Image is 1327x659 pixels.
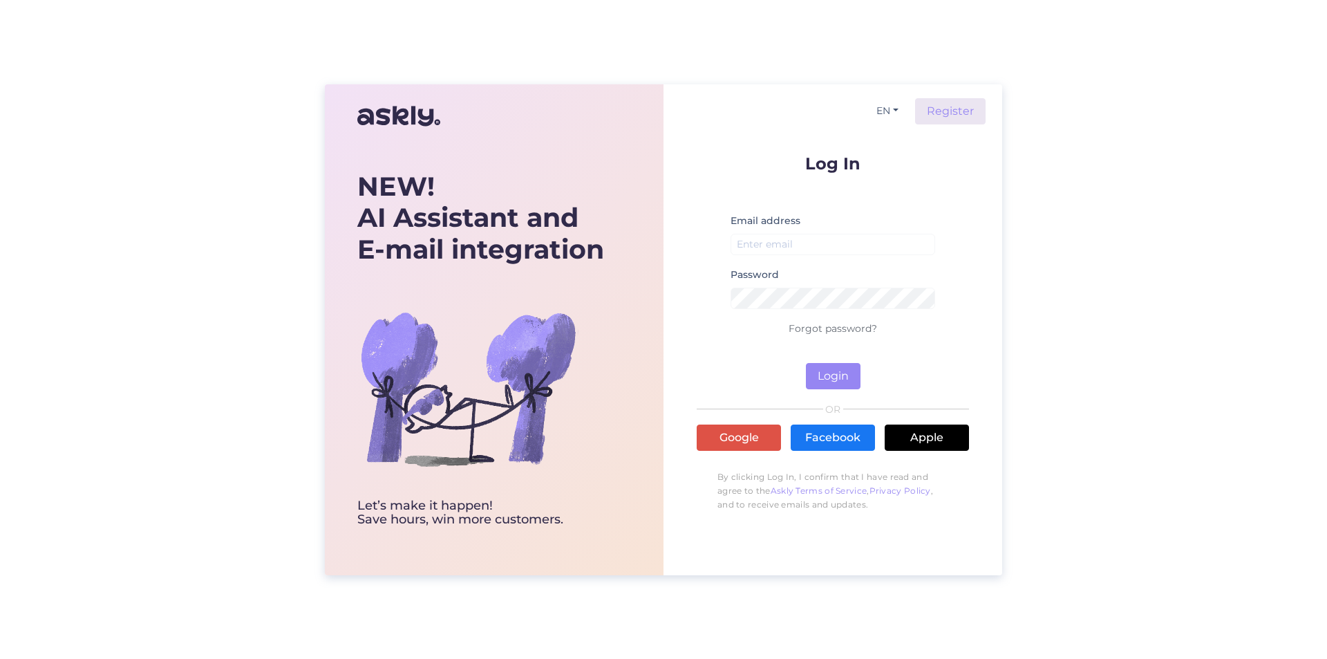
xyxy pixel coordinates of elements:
[697,425,781,451] a: Google
[697,463,969,519] p: By clicking Log In, I confirm that I have read and agree to the , , and to receive emails and upd...
[357,170,435,203] b: NEW!
[357,278,578,499] img: bg-askly
[697,155,969,172] p: Log In
[357,100,440,133] img: Askly
[731,268,779,282] label: Password
[731,234,935,255] input: Enter email
[823,405,843,414] span: OR
[869,485,931,496] a: Privacy Policy
[885,425,969,451] a: Apple
[791,425,875,451] a: Facebook
[871,101,904,121] button: EN
[789,322,877,335] a: Forgot password?
[915,98,986,124] a: Register
[357,499,604,527] div: Let’s make it happen! Save hours, win more customers.
[806,363,860,389] button: Login
[771,485,867,496] a: Askly Terms of Service
[357,171,604,266] div: AI Assistant and E-mail integration
[731,214,800,228] label: Email address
